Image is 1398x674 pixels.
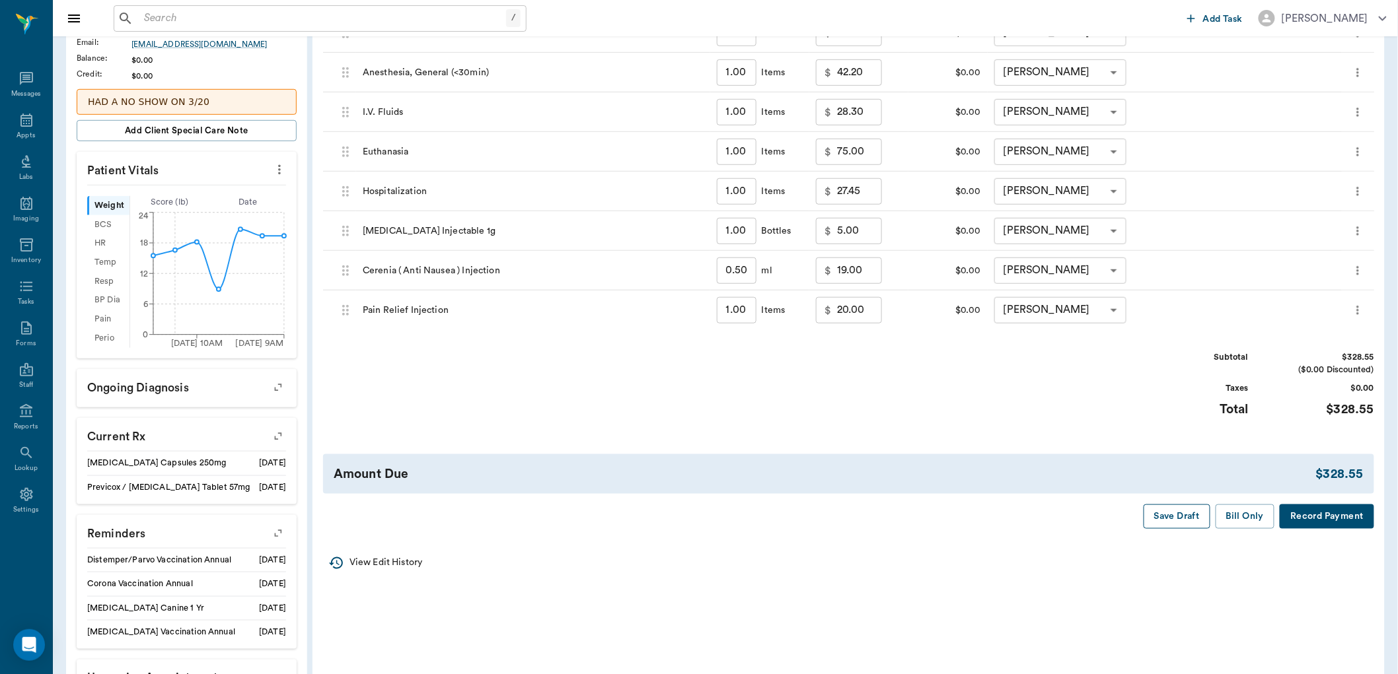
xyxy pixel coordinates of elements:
p: Patient Vitals [77,152,297,185]
p: $ [825,104,832,120]
button: more [1348,299,1368,321]
button: message [893,300,899,320]
button: more [1348,259,1368,282]
div: $0.00 [908,251,988,290]
input: 0.00 [837,178,882,205]
div: [PERSON_NAME] [994,178,1126,205]
button: [PERSON_NAME] [1248,6,1397,30]
button: Add client Special Care Note [77,120,297,141]
div: Messages [11,89,42,99]
div: $0.00 [908,211,988,251]
p: $ [825,263,832,279]
div: [DATE] [259,457,286,469]
div: $0.00 [131,70,297,82]
input: 0.00 [837,59,882,86]
div: Email : [77,36,131,48]
button: more [1348,180,1368,203]
div: Settings [13,505,40,515]
div: / [506,9,521,27]
button: Bill Only [1216,504,1275,529]
button: Close drawer [61,5,87,32]
input: 0.00 [837,139,882,165]
p: $ [825,65,832,81]
div: Corona Vaccination Annual [87,578,193,590]
div: Credit : [77,68,131,80]
div: Amount Due [334,465,1316,484]
button: Save Draft [1144,504,1210,529]
button: more [269,158,290,181]
div: [PERSON_NAME] [994,257,1126,284]
button: more [1348,101,1368,123]
div: Total [1150,400,1249,419]
div: Forms [16,339,36,349]
div: Items [756,106,786,119]
div: Appts [17,131,35,141]
div: Staff [19,380,33,390]
div: $0.00 [908,92,988,132]
div: $0.00 [908,290,988,330]
div: Reports [14,422,38,432]
div: $328.55 [1275,351,1374,364]
div: $0.00 [131,54,297,66]
button: message [893,261,899,281]
div: Cerenia ( Anti Nausea ) Injection [356,251,710,290]
div: [MEDICAL_DATA] Canine 1 Yr [87,602,204,615]
tspan: 24 [139,212,149,220]
div: [MEDICAL_DATA] Injectable 1g [356,211,710,251]
div: Items [756,66,786,79]
div: [MEDICAL_DATA] Vaccination Annual [87,626,235,638]
div: Perio [87,329,129,348]
button: more [1348,61,1368,84]
div: Balance : [77,52,131,64]
div: [PERSON_NAME] [994,218,1126,244]
div: Open Intercom Messenger [13,629,45,661]
div: Weight [87,196,129,215]
input: 0.00 [837,297,882,323]
tspan: 12 [140,270,148,278]
tspan: [DATE] 10AM [171,339,223,347]
div: $328.55 [1275,400,1374,419]
button: Record Payment [1280,504,1374,529]
p: $ [825,302,832,318]
tspan: 6 [143,300,148,308]
div: Items [756,304,786,317]
p: Current Rx [77,418,297,451]
div: Tasks [18,297,34,307]
input: 0.00 [837,257,882,284]
div: $328.55 [1316,465,1364,484]
div: I.V. Fluids [356,92,710,132]
span: Add client Special Care Note [125,123,248,138]
div: $0.00 [908,172,988,211]
div: [DATE] [259,578,286,590]
div: Taxes [1150,382,1249,395]
p: $ [825,184,832,199]
div: Pain Relief Injection [356,290,710,330]
div: Previcox / [MEDICAL_DATA] Tablet 57mg [87,481,250,494]
div: ($0.00 Discounted) [1275,364,1374,376]
div: Imaging [13,214,39,224]
div: [DATE] [259,626,286,638]
div: Hospitalization [356,172,710,211]
button: more [1348,141,1368,163]
button: Add Task [1182,6,1248,30]
div: [DATE] [259,554,286,566]
tspan: 0 [143,331,148,339]
div: Distemper/Parvo Vaccination Annual [87,554,231,566]
tspan: [DATE] 9AM [236,339,284,347]
div: Lookup [15,463,38,473]
div: [PERSON_NAME] [1282,11,1368,26]
div: Pain [87,310,129,329]
p: $ [825,223,832,239]
p: $ [825,144,832,160]
div: $0.00 [1275,382,1374,395]
input: Search [139,9,506,28]
p: Ongoing diagnosis [77,369,297,402]
div: [MEDICAL_DATA] Capsules 250mg [87,457,226,469]
div: BP Dia [87,291,129,310]
div: Temp [87,253,129,272]
input: 0.00 [837,218,882,244]
div: Subtotal [1150,351,1249,364]
tspan: 18 [140,239,148,247]
div: Resp [87,272,129,291]
div: BCS [87,215,129,234]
